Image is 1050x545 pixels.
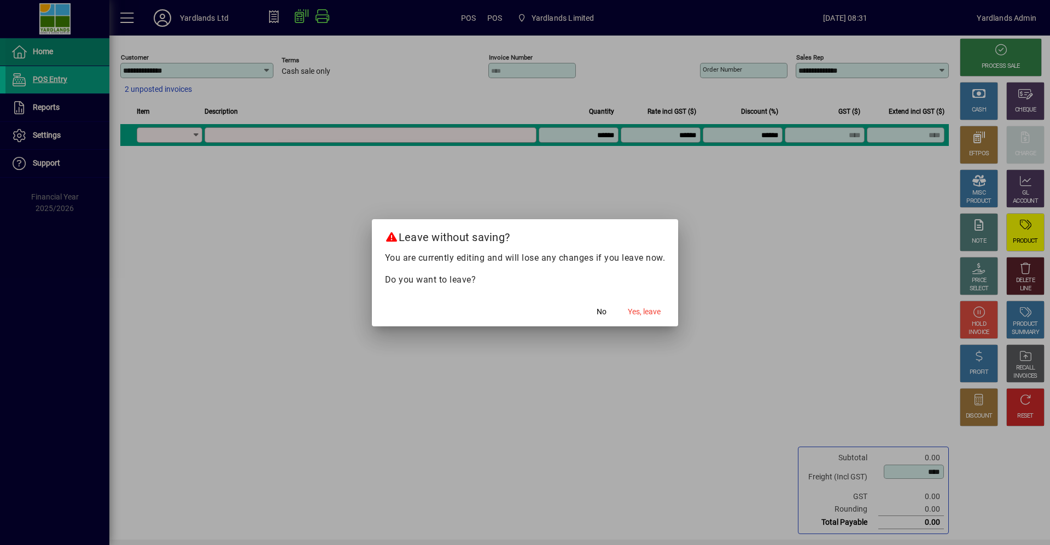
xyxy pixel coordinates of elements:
p: You are currently editing and will lose any changes if you leave now. [385,251,666,265]
button: Yes, leave [623,302,665,322]
span: No [597,306,606,318]
p: Do you want to leave? [385,273,666,286]
span: Yes, leave [628,306,661,318]
button: No [584,302,619,322]
h2: Leave without saving? [372,219,679,251]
